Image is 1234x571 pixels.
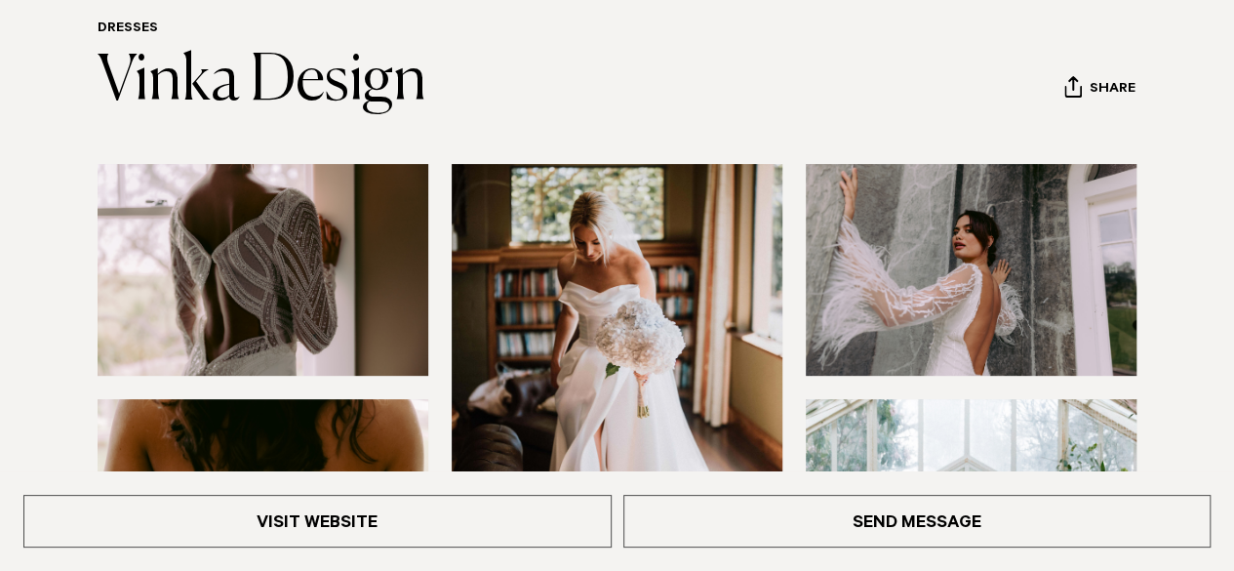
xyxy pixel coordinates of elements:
[98,21,158,37] a: Dresses
[98,51,426,113] a: Vinka Design
[623,495,1212,548] a: Send Message
[23,495,612,548] a: Visit Website
[1063,75,1136,104] button: Share
[1090,81,1135,100] span: Share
